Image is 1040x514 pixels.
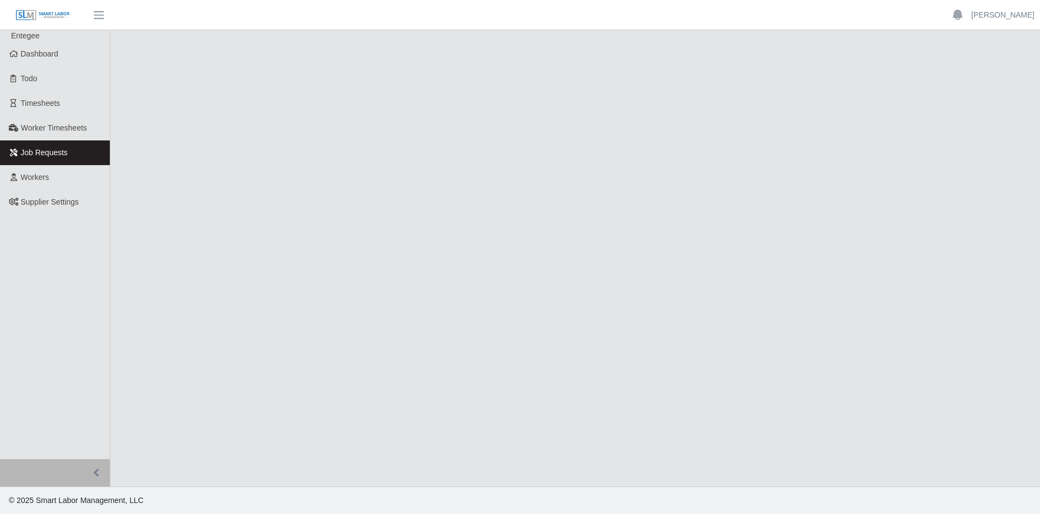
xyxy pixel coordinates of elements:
[21,148,68,157] span: Job Requests
[15,9,70,21] img: SLM Logo
[9,496,143,505] span: © 2025 Smart Labor Management, LLC
[971,9,1035,21] a: [PERSON_NAME]
[21,99,60,108] span: Timesheets
[21,173,49,182] span: Workers
[21,49,59,58] span: Dashboard
[21,123,87,132] span: Worker Timesheets
[21,74,37,83] span: Todo
[21,197,79,206] span: Supplier Settings
[11,31,40,40] span: Entegee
